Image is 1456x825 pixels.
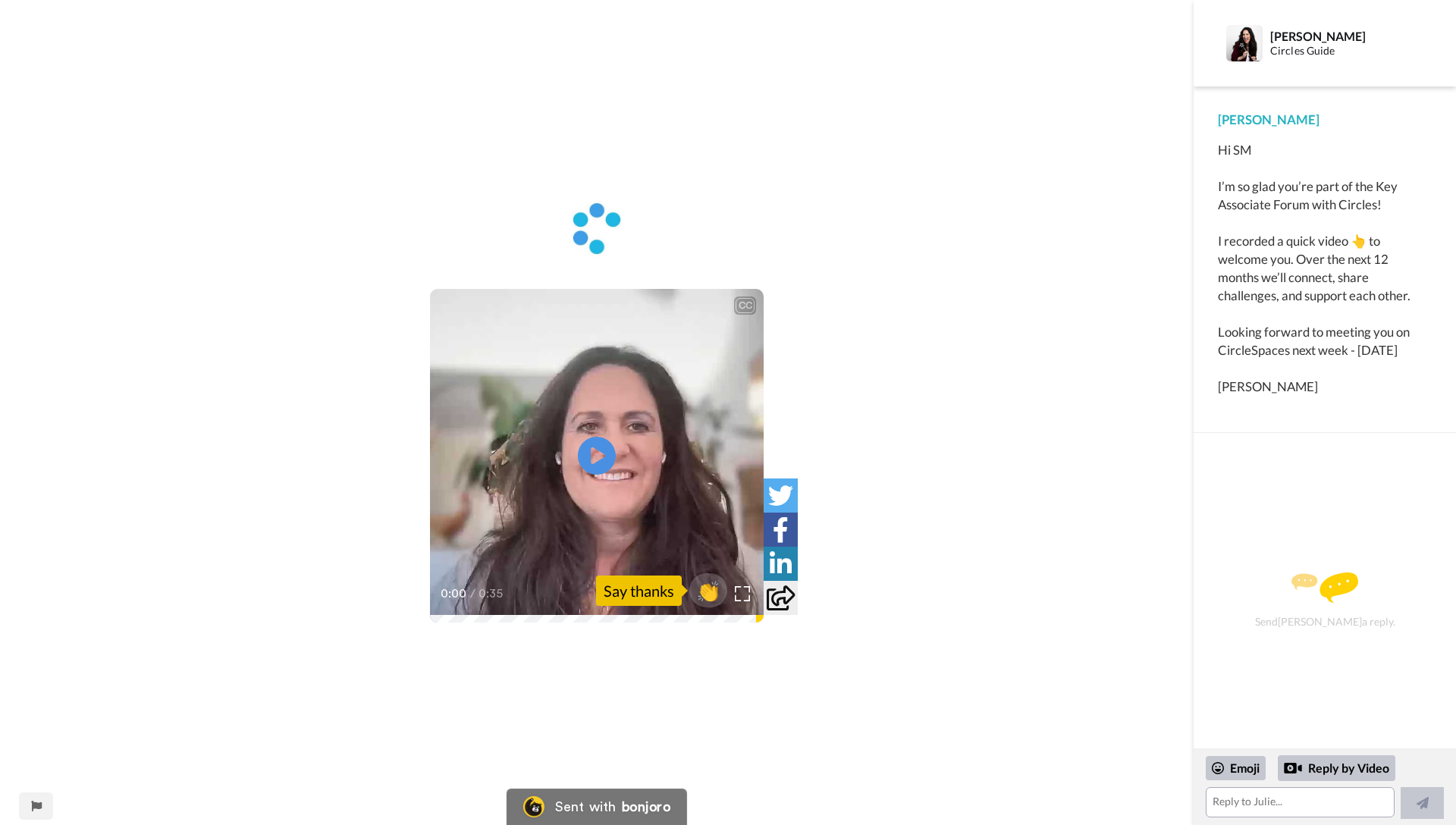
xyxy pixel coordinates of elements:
[555,800,616,814] div: Sent with
[1270,45,1431,58] div: Circles Guide
[1218,111,1432,129] div: [PERSON_NAME]
[689,573,727,607] button: 👏
[736,298,755,313] div: CC
[689,579,727,603] span: 👏
[479,585,505,603] span: 0:35
[735,586,750,601] img: Full screen
[523,796,544,817] img: Bonjoro Logo
[470,585,475,603] span: /
[622,800,670,814] div: bonjoro
[1226,25,1263,61] img: Profile Image
[564,199,629,259] img: 045addc3-99e2-4343-8baf-42b4ae68673b
[596,576,682,606] div: Say thanks
[1291,572,1358,603] img: message.svg
[1278,755,1395,781] div: Reply by Video
[1284,759,1302,777] div: Reply by Video
[1270,29,1431,43] div: [PERSON_NAME]
[1218,141,1432,396] div: Hi SM I’m so glad you’re part of the Key Associate Forum with Circles! I recorded a quick video 👆...
[1214,460,1436,741] div: Send [PERSON_NAME] a reply.
[1206,756,1266,780] div: Emoji
[507,789,687,825] a: Bonjoro LogoSent withbonjoro
[441,585,467,603] span: 0:00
